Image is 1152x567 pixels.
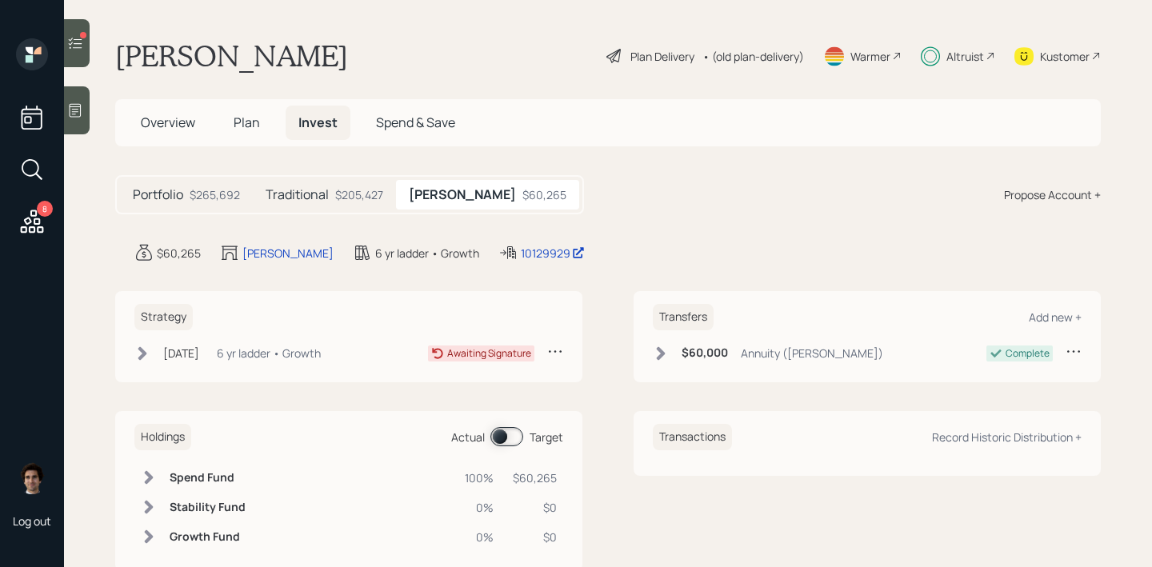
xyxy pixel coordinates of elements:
div: Awaiting Signature [447,346,531,361]
h5: [PERSON_NAME] [409,187,516,202]
h6: Strategy [134,304,193,330]
span: Plan [234,114,260,131]
div: $265,692 [190,186,240,203]
h6: Spend Fund [170,471,246,485]
h5: Traditional [266,187,329,202]
div: Target [530,429,563,445]
h6: Transfers [653,304,714,330]
div: Kustomer [1040,48,1090,65]
div: Complete [1006,346,1050,361]
div: $0 [513,529,557,545]
div: 10129929 [521,245,585,262]
div: Actual [451,429,485,445]
span: Invest [298,114,338,131]
span: Overview [141,114,195,131]
div: $0 [513,499,557,516]
h6: Holdings [134,424,191,450]
div: 0% [465,529,494,545]
div: Altruist [946,48,984,65]
div: Propose Account + [1004,186,1101,203]
div: [PERSON_NAME] [242,245,334,262]
div: • (old plan-delivery) [702,48,804,65]
h6: Transactions [653,424,732,450]
h6: Stability Fund [170,501,246,514]
h6: Growth Fund [170,530,246,544]
div: [DATE] [163,345,199,361]
div: 100% [465,469,494,486]
div: Warmer [850,48,890,65]
div: 6 yr ladder • Growth [217,345,321,361]
div: Record Historic Distribution + [932,429,1082,445]
span: Spend & Save [376,114,455,131]
div: Plan Delivery [630,48,694,65]
div: 0% [465,499,494,516]
div: 8 [37,201,53,217]
div: Annuity ([PERSON_NAME]) [741,345,883,361]
h5: Portfolio [133,187,183,202]
div: $60,265 [157,245,201,262]
div: $60,265 [522,186,566,203]
img: harrison-schaefer-headshot-2.png [16,462,48,494]
div: Add new + [1029,309,1082,325]
div: $60,265 [513,469,557,486]
h6: $60,000 [682,346,728,360]
div: Log out [13,513,51,529]
div: 6 yr ladder • Growth [375,245,479,262]
h1: [PERSON_NAME] [115,38,348,74]
div: $205,427 [335,186,383,203]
